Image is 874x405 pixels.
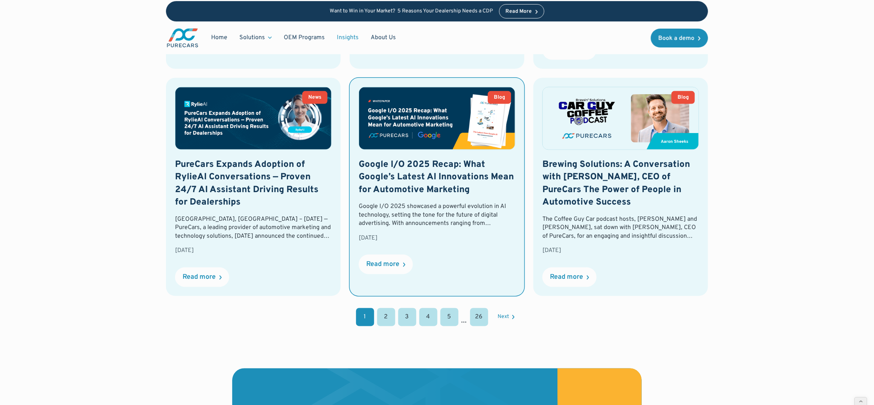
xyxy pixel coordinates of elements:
div: Google I/O 2025 showcased a powerful evolution in AI technology, setting the tone for the future ... [359,203,515,228]
div: Solutions [233,31,278,45]
img: purecars logo [166,28,199,48]
a: main [166,28,199,48]
div: The Coffee Guy Car podcast hosts, [PERSON_NAME] and [PERSON_NAME], sat down with [PERSON_NAME], C... [542,215,699,241]
div: [GEOGRAPHIC_DATA], [GEOGRAPHIC_DATA] – [DATE] — PureCars, a leading provider of automotive market... [175,215,332,241]
a: 1 [356,308,374,326]
a: Book a demo [651,28,708,47]
a: 5 [440,308,458,326]
div: List [166,308,708,326]
div: [DATE] [359,234,515,243]
div: Blog [678,95,689,100]
a: Home [205,31,233,45]
a: BlogBrewing Solutions: A Conversation with [PERSON_NAME], CEO of PureCars The Power of People in ... [533,78,708,296]
div: Next [498,315,509,320]
div: News [308,95,321,100]
div: Read more [183,274,216,281]
a: 4 [419,308,437,326]
a: Insights [331,31,365,45]
div: Read more [550,274,583,281]
h2: Google I/O 2025 Recap: What Google’s Latest AI Innovations Mean for Automotive Marketing [359,159,515,197]
div: ... [461,316,467,326]
a: 26 [470,308,488,326]
div: [DATE] [542,247,699,255]
p: Want to Win in Your Market? 5 Reasons Your Dealership Needs a CDP [330,8,493,15]
a: Next Page [498,315,515,320]
a: 3 [398,308,416,326]
div: [DATE] [175,247,332,255]
div: Read More [506,9,532,14]
h2: Brewing Solutions: A Conversation with [PERSON_NAME], CEO of PureCars The Power of People in Auto... [542,159,699,209]
a: NewsPureCars Expands Adoption of RylieAI Conversations — Proven 24/7 AI Assistant Driving Results... [166,78,341,296]
a: About Us [365,31,402,45]
div: Book a demo [658,35,694,41]
h2: PureCars Expands Adoption of RylieAI Conversations — Proven 24/7 AI Assistant Driving Results for... [175,159,332,209]
div: Solutions [239,34,265,42]
a: OEM Programs [278,31,331,45]
div: Read more [366,261,399,268]
a: 2 [377,308,395,326]
div: Blog [494,95,505,100]
a: Read More [499,4,544,18]
a: BlogGoogle I/O 2025 Recap: What Google’s Latest AI Innovations Mean for Automotive MarketingGoogl... [350,78,524,296]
